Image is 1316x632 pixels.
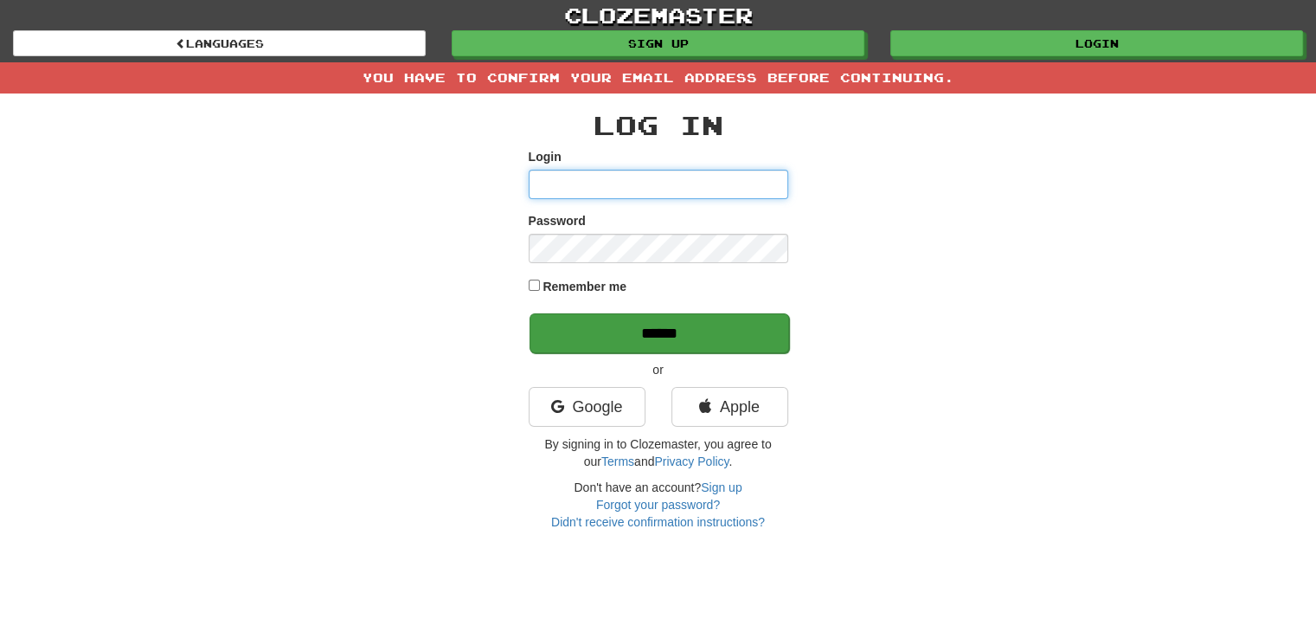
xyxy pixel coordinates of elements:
[890,30,1303,56] a: Login
[701,480,741,494] a: Sign up
[529,212,586,229] label: Password
[601,455,634,468] a: Terms
[551,515,765,529] a: Didn't receive confirmation instructions?
[529,387,645,427] a: Google
[542,278,626,295] label: Remember me
[452,30,864,56] a: Sign up
[529,361,788,378] p: or
[529,111,788,139] h2: Log In
[529,435,788,470] p: By signing in to Clozemaster, you agree to our and .
[13,30,426,56] a: Languages
[654,455,729,468] a: Privacy Policy
[596,498,720,512] a: Forgot your password?
[529,148,562,165] label: Login
[671,387,788,427] a: Apple
[529,479,788,531] div: Don't have an account?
